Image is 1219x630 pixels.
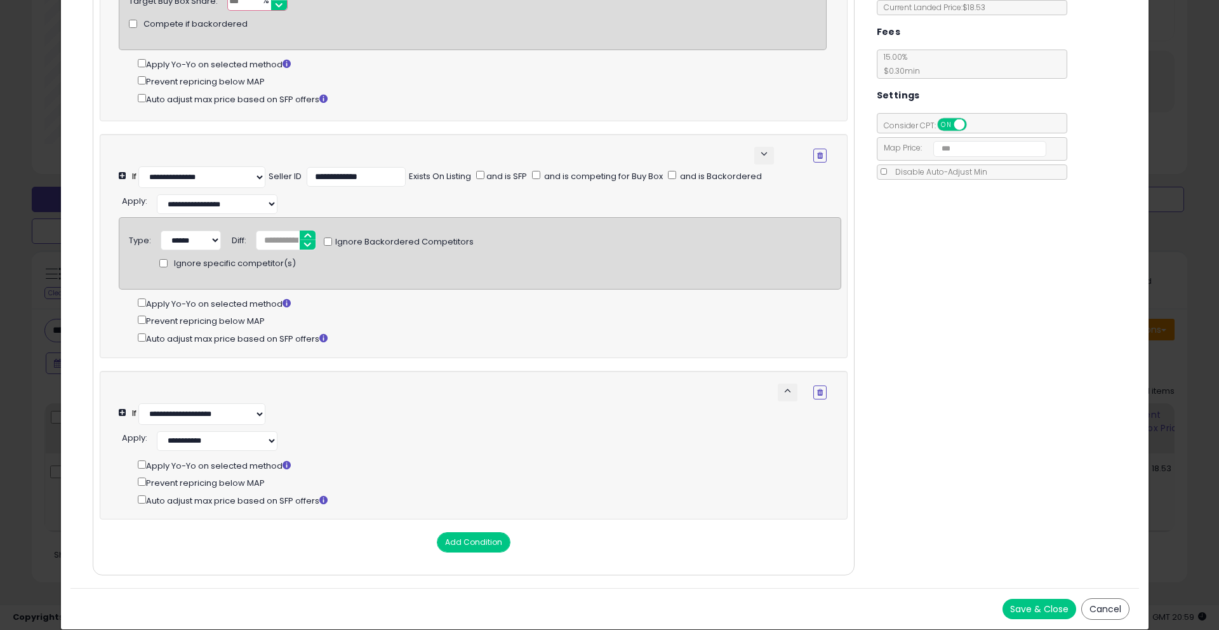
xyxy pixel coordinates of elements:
[1003,599,1076,619] button: Save & Close
[817,389,823,396] i: Remove Condition
[1081,598,1129,620] button: Cancel
[138,458,841,473] div: Apply Yo-Yo on selected method
[138,91,827,106] div: Auto adjust max price based on SFP offers
[877,51,920,76] span: 15.00 %
[332,236,474,248] span: Ignore Backordered Competitors
[938,119,954,130] span: ON
[877,142,1047,153] span: Map Price:
[758,148,770,160] span: keyboard_arrow_down
[122,432,145,444] span: Apply
[143,18,248,30] span: Compete if backordered
[678,170,762,182] span: and is Backordered
[877,120,983,131] span: Consider CPT:
[138,57,827,71] div: Apply Yo-Yo on selected method
[138,475,841,490] div: Prevent repricing below MAP
[782,385,794,397] span: keyboard_arrow_up
[138,74,827,88] div: Prevent repricing below MAP
[437,532,510,553] button: Add Condition
[122,191,147,208] div: :
[122,195,145,207] span: Apply
[542,170,663,182] span: and is competing for Buy Box
[269,171,302,183] div: Seller ID
[174,258,296,270] span: Ignore specific competitor(s)
[877,24,901,40] h5: Fees
[122,428,147,445] div: :
[138,313,841,328] div: Prevent repricing below MAP
[877,65,920,76] span: $0.30 min
[877,2,985,13] span: Current Landed Price: $18.53
[484,170,527,182] span: and is SFP
[817,152,823,159] i: Remove Condition
[138,331,841,345] div: Auto adjust max price based on SFP offers
[964,119,985,130] span: OFF
[409,171,471,183] div: Exists On Listing
[232,231,246,247] div: Diff:
[877,88,920,104] h5: Settings
[138,493,841,507] div: Auto adjust max price based on SFP offers
[889,166,987,177] span: Disable Auto-Adjust Min
[129,231,151,247] div: Type:
[138,296,841,311] div: Apply Yo-Yo on selected method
